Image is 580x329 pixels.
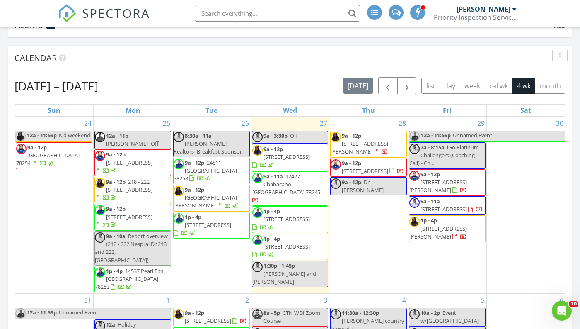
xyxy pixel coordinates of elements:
a: Thursday [360,105,377,116]
a: 9a - 12p [GEOGRAPHIC_DATA][PERSON_NAME] [174,186,239,209]
a: 9a - 12p [STREET_ADDRESS] [94,149,171,176]
span: 1p - 4p [263,207,280,215]
a: Go to August 28, 2025 [397,117,408,130]
span: [STREET_ADDRESS] [263,243,310,250]
span: [PERSON_NAME] and [PERSON_NAME] [252,270,316,285]
span: 9a - 12p [342,132,361,139]
iframe: Intercom live chat [552,301,572,321]
button: list [421,78,440,94]
span: 12427 Chabacano , [GEOGRAPHIC_DATA] 78245 [252,173,320,196]
button: month [535,78,565,94]
span: 12a - 11:59p [27,131,57,141]
img: dusty.png [409,309,420,319]
span: Calendar [15,52,57,63]
a: 9a - 12p 218 - 222 [STREET_ADDRESS] [94,177,171,204]
a: 1p - 4p [STREET_ADDRESS] [252,235,310,258]
span: Kid weekend [59,132,90,139]
img: img_5989.png [252,145,263,156]
a: 9a - 12p 24811 [GEOGRAPHIC_DATA] 78258 [173,158,250,185]
span: [STREET_ADDRESS] [263,153,310,161]
span: Event w/[GEOGRAPHIC_DATA] [420,309,479,324]
span: 1p - 4p [263,235,280,242]
a: 9a - 12p [STREET_ADDRESS] [252,144,329,171]
input: Search everything... [195,5,360,22]
img: img_7649.png [252,309,263,319]
span: 9a - 11a [263,173,283,180]
a: Wednesday [281,105,299,116]
button: cal wk [485,78,513,94]
img: img_5989.png [15,131,26,141]
span: 12a [106,321,115,328]
span: 8a - 5p [263,309,280,317]
span: Unnamed Event [453,132,492,139]
div: [PERSON_NAME] [457,5,510,13]
img: cut.png [174,213,184,224]
img: img_7649.png [331,159,341,170]
a: 9a - 12p 218 - 222 [STREET_ADDRESS] [95,178,152,201]
img: img_5989.png [174,309,184,319]
img: dusty.png [252,262,263,272]
span: 9a - 12p [342,159,361,167]
img: img_2021.jpeg [95,132,105,142]
a: 9a - 12p [STREET_ADDRESS] [342,159,404,175]
a: Tuesday [204,105,219,116]
a: 1p - 4p [STREET_ADDRESS] [252,207,310,231]
button: 4 wk [512,78,535,94]
img: cut.png [252,207,263,218]
a: Go to August 24, 2025 [82,117,93,130]
span: 9a - 12p [185,186,204,193]
h2: [DATE] – [DATE] [15,78,98,94]
a: 1p - 4p [STREET_ADDRESS] [173,212,250,239]
span: 12a - 11p [106,132,128,139]
a: Go to September 6, 2025 [558,294,565,307]
span: 9a - 12p [106,178,126,185]
img: cut.png [252,173,263,183]
button: [DATE] [343,78,373,94]
img: dusty.png [174,132,184,142]
span: View [553,22,565,29]
span: [STREET_ADDRESS] [420,205,467,213]
a: 9a - 12p [GEOGRAPHIC_DATA] 78254 [16,142,92,169]
a: 1p - 4p [STREET_ADDRESS] [252,206,329,233]
span: SPECTORA [82,4,150,22]
span: 9a - 3:30p [263,132,288,139]
span: [STREET_ADDRESS] [185,317,231,324]
td: Go to August 30, 2025 [486,117,565,294]
span: Dr [PERSON_NAME] [342,178,384,194]
a: 9a - 12p [STREET_ADDRESS] [95,151,152,174]
span: [PERSON_NAME]- Off [106,140,159,147]
span: 9a - 12p [106,205,126,212]
span: 14537 Pearl Flts , [GEOGRAPHIC_DATA] 78253 [95,267,166,290]
span: [STREET_ADDRESS] [106,213,152,221]
img: cut.png [95,267,105,278]
td: Go to August 28, 2025 [329,117,408,294]
a: 9a - 12p [STREET_ADDRESS] [252,145,310,168]
a: 1p - 4p [STREET_ADDRESS] [174,213,231,236]
a: Go to September 1, 2025 [165,294,172,307]
a: Go to September 4, 2025 [401,294,408,307]
span: 24811 [GEOGRAPHIC_DATA] 78258 [174,159,237,182]
img: img_5989.png [331,132,341,142]
a: Go to September 2, 2025 [244,294,251,307]
a: 1p - 4p [STREET_ADDRESS][PERSON_NAME] [409,215,486,242]
img: The Best Home Inspection Software - Spectora [58,4,76,22]
span: [PERSON_NAME] Realtors- Breakfast Sponsor [174,140,242,155]
a: 1p - 4p 14537 Pearl Flts , [GEOGRAPHIC_DATA] 78253 [95,267,166,290]
a: 9a - 12p [GEOGRAPHIC_DATA][PERSON_NAME] [173,185,250,212]
span: 1p - 4p [185,213,201,221]
img: cut.png [252,235,263,245]
img: img_5989.png [174,186,184,196]
a: 9a - 12p [STREET_ADDRESS] [330,158,407,177]
a: 1p - 4p 14537 Pearl Flts , [GEOGRAPHIC_DATA] 78253 [94,266,171,293]
span: 9a - 12p [342,178,361,186]
a: 9a - 12p [STREET_ADDRESS] [185,309,247,324]
img: dusty.png [95,232,105,243]
a: 1p - 4p [STREET_ADDRESS] [252,234,329,261]
a: Go to August 31, 2025 [82,294,93,307]
span: 9a - 10a [106,232,126,240]
span: 7a - 8:15a [420,144,445,151]
span: 8:30a - 11a [185,132,212,139]
a: 9a - 11a 12427 Chabacano , [GEOGRAPHIC_DATA] 78245 [252,173,320,204]
img: dusty.png [331,309,341,319]
button: week [460,78,485,94]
